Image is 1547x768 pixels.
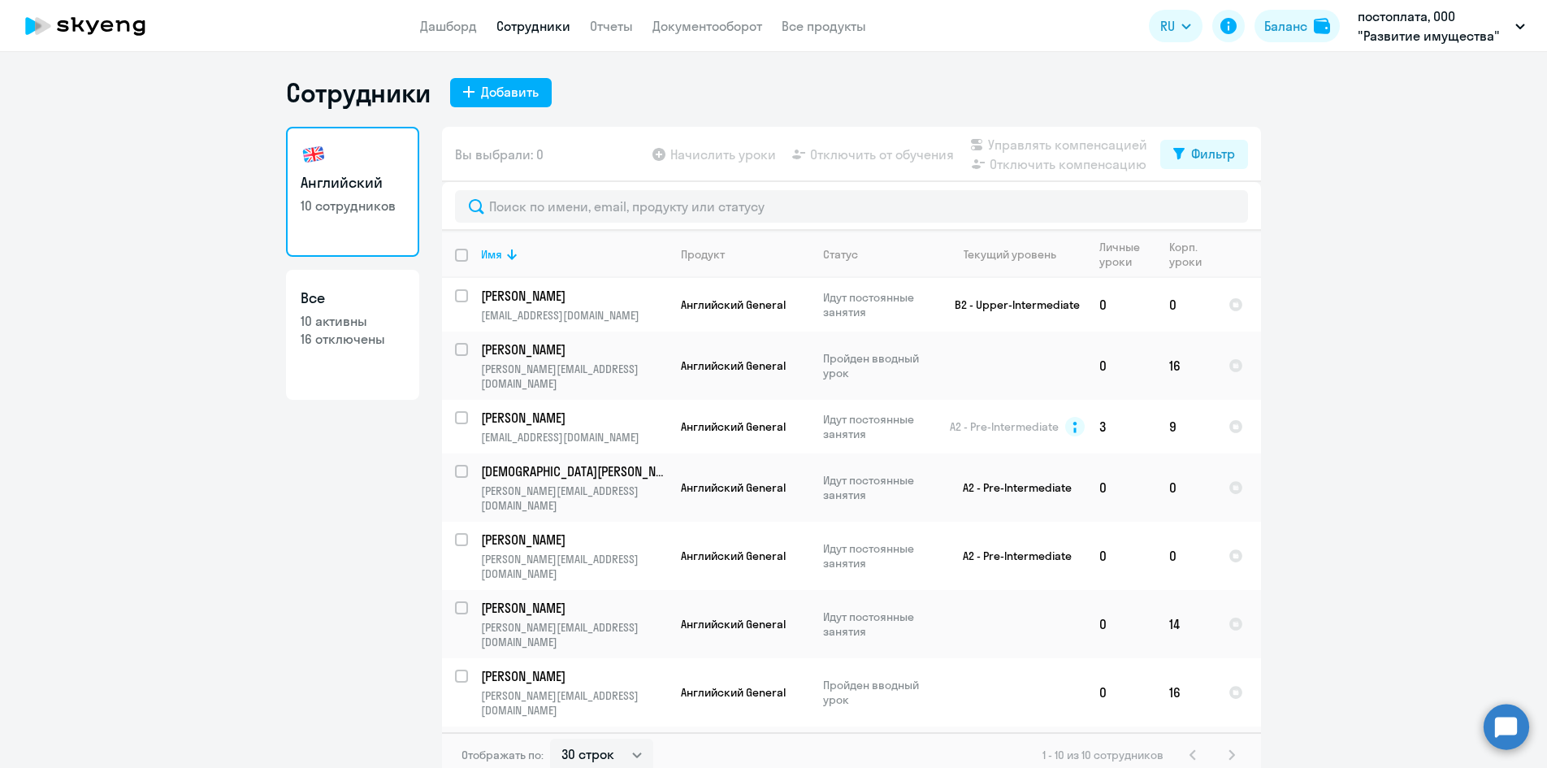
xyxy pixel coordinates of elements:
[481,667,665,685] p: [PERSON_NAME]
[782,18,866,34] a: Все продукты
[420,18,477,34] a: Дашборд
[1086,278,1156,332] td: 0
[455,190,1248,223] input: Поиск по имени, email, продукту или статусу
[301,172,405,193] h3: Английский
[1169,240,1204,269] div: Корп. уроки
[481,409,665,427] p: [PERSON_NAME]
[681,617,786,631] span: Английский General
[1191,144,1235,163] div: Фильтр
[481,430,667,445] p: [EMAIL_ADDRESS][DOMAIN_NAME]
[481,531,667,549] a: [PERSON_NAME]
[823,412,934,441] p: Идут постоянные занятия
[823,473,934,502] p: Идут постоянные занятия
[455,145,544,164] span: Вы выбрали: 0
[935,278,1086,332] td: B2 - Upper-Intermediate
[450,78,552,107] button: Добавить
[823,247,858,262] div: Статус
[1264,16,1307,36] div: Баланс
[823,247,934,262] div: Статус
[481,667,667,685] a: [PERSON_NAME]
[823,678,934,707] p: Пройден вводный урок
[481,462,665,480] p: [DEMOGRAPHIC_DATA][PERSON_NAME]
[823,541,934,571] p: Идут постоянные занятия
[681,358,786,373] span: Английский General
[823,351,934,380] p: Пройден вводный урок
[1042,748,1163,762] span: 1 - 10 из 10 сотрудников
[301,312,405,330] p: 10 активны
[652,18,762,34] a: Документооборот
[681,685,786,700] span: Английский General
[481,620,667,649] p: [PERSON_NAME][EMAIL_ADDRESS][DOMAIN_NAME]
[681,549,786,563] span: Английский General
[481,599,667,617] a: [PERSON_NAME]
[481,409,667,427] a: [PERSON_NAME]
[1099,240,1155,269] div: Личные уроки
[1086,332,1156,400] td: 0
[1086,590,1156,658] td: 0
[1086,453,1156,522] td: 0
[481,341,667,358] a: [PERSON_NAME]
[481,531,665,549] p: [PERSON_NAME]
[286,76,431,109] h1: Сотрудники
[481,341,665,358] p: [PERSON_NAME]
[481,82,539,102] div: Добавить
[1156,658,1215,727] td: 16
[301,197,405,215] p: 10 сотрудников
[1358,7,1509,46] p: постоплата, ООО "Развитие имущества" (РУСВАТА)
[301,141,327,167] img: english
[948,247,1085,262] div: Текущий уровень
[681,247,725,262] div: Продукт
[1156,453,1215,522] td: 0
[1160,140,1248,169] button: Фильтр
[964,247,1056,262] div: Текущий уровень
[590,18,633,34] a: Отчеты
[496,18,570,34] a: Сотрудники
[481,552,667,581] p: [PERSON_NAME][EMAIL_ADDRESS][DOMAIN_NAME]
[1156,522,1215,590] td: 0
[481,462,667,480] a: [DEMOGRAPHIC_DATA][PERSON_NAME]
[681,419,786,434] span: Английский General
[286,270,419,400] a: Все10 активны16 отключены
[935,453,1086,522] td: A2 - Pre-Intermediate
[481,308,667,323] p: [EMAIL_ADDRESS][DOMAIN_NAME]
[481,247,667,262] div: Имя
[481,287,667,305] a: [PERSON_NAME]
[823,290,934,319] p: Идут постоянные занятия
[681,297,786,312] span: Английский General
[481,599,665,617] p: [PERSON_NAME]
[301,330,405,348] p: 16 отключены
[1160,16,1175,36] span: RU
[681,480,786,495] span: Английский General
[823,610,934,639] p: Идут постоянные занятия
[481,484,667,513] p: [PERSON_NAME][EMAIL_ADDRESS][DOMAIN_NAME]
[301,288,405,309] h3: Все
[681,247,809,262] div: Продукт
[1314,18,1330,34] img: balance
[1350,7,1533,46] button: постоплата, ООО "Развитие имущества" (РУСВАТА)
[461,748,544,762] span: Отображать по:
[1086,658,1156,727] td: 0
[1156,278,1215,332] td: 0
[1254,10,1340,42] button: Балансbalance
[1086,522,1156,590] td: 0
[286,127,419,257] a: Английский10 сотрудников
[935,522,1086,590] td: A2 - Pre-Intermediate
[1156,332,1215,400] td: 16
[481,287,665,305] p: [PERSON_NAME]
[1086,400,1156,453] td: 3
[1169,240,1215,269] div: Корп. уроки
[1149,10,1202,42] button: RU
[950,419,1059,434] span: A2 - Pre-Intermediate
[481,688,667,718] p: [PERSON_NAME][EMAIL_ADDRESS][DOMAIN_NAME]
[481,247,502,262] div: Имя
[1156,590,1215,658] td: 14
[1156,400,1215,453] td: 9
[1099,240,1145,269] div: Личные уроки
[481,362,667,391] p: [PERSON_NAME][EMAIL_ADDRESS][DOMAIN_NAME]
